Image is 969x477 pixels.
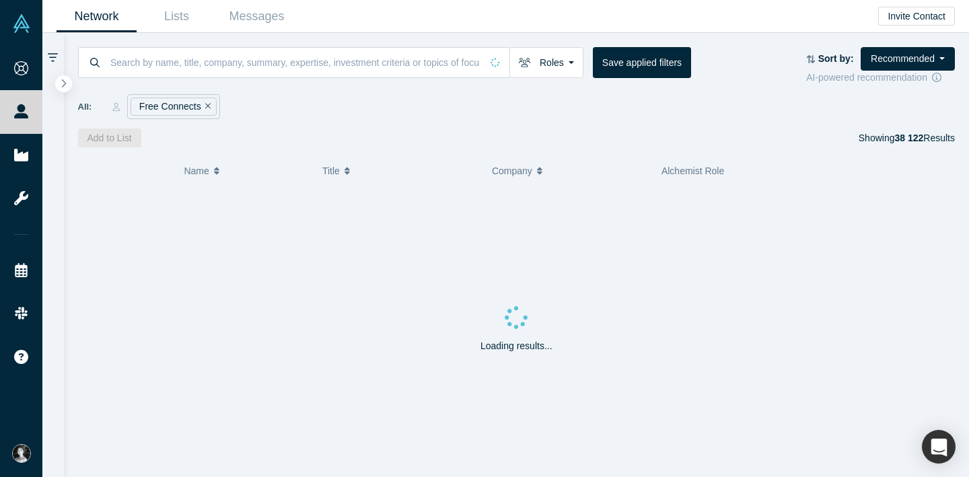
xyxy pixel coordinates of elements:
button: Recommended [861,47,955,71]
span: All: [78,100,92,114]
input: Search by name, title, company, summary, expertise, investment criteria or topics of focus [109,46,481,78]
strong: Sort by: [818,53,854,64]
strong: 38 122 [894,133,923,143]
a: Messages [217,1,297,32]
a: Lists [137,1,217,32]
img: Nadezhda Ni's Account [12,444,31,463]
button: Title [322,157,478,185]
button: Save applied filters [593,47,691,78]
button: Name [184,157,308,185]
span: Name [184,157,209,185]
button: Add to List [78,129,141,147]
span: Title [322,157,340,185]
button: Invite Contact [878,7,955,26]
p: Loading results... [480,339,552,353]
div: AI-powered recommendation [806,71,955,85]
span: Alchemist Role [661,166,724,176]
a: Network [57,1,137,32]
button: Remove Filter [201,99,211,114]
div: Showing [859,129,955,147]
span: Results [894,133,955,143]
button: Company [492,157,647,185]
div: Free Connects [131,98,217,116]
button: Roles [509,47,583,78]
span: Company [492,157,532,185]
img: Alchemist Vault Logo [12,14,31,33]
